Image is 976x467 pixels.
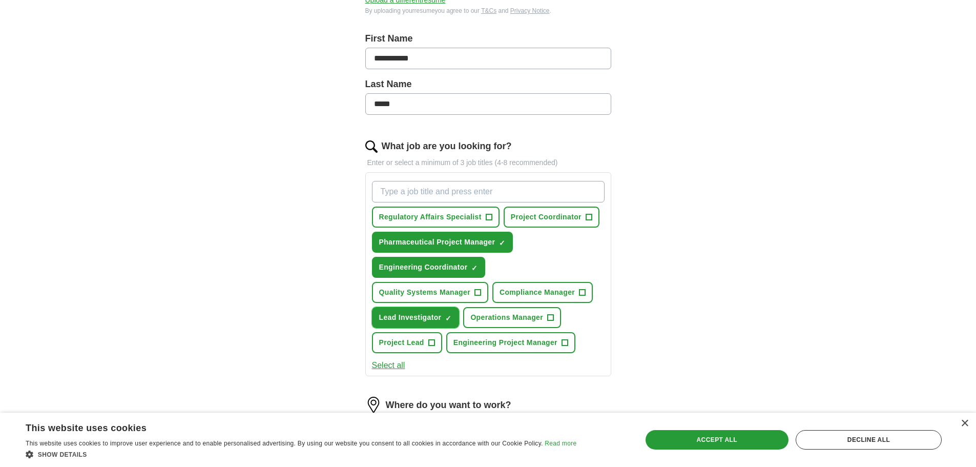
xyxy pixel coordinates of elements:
span: Project Coordinator [511,212,582,222]
span: ✓ [471,264,477,272]
div: Show details [26,449,576,459]
span: ✓ [499,239,505,247]
button: Operations Manager [463,307,561,328]
span: Operations Manager [470,312,543,323]
button: Lead Investigator✓ [372,307,460,328]
a: T&Cs [481,7,496,14]
p: Enter or select a minimum of 3 job titles (4-8 recommended) [365,157,611,168]
span: Compliance Manager [500,287,575,298]
span: Lead Investigator [379,312,442,323]
button: Engineering Project Manager [446,332,575,353]
span: Project Lead [379,337,424,348]
button: Pharmaceutical Project Manager✓ [372,232,513,253]
span: Regulatory Affairs Specialist [379,212,482,222]
label: Where do you want to work? [386,398,511,412]
div: By uploading your resume you agree to our and . [365,6,611,15]
span: This website uses cookies to improve user experience and to enable personalised advertising. By u... [26,440,543,447]
span: ✓ [445,314,451,322]
button: Select all [372,359,405,372]
div: Close [961,420,968,428]
span: Engineering Coordinator [379,262,468,273]
img: location.png [365,397,382,413]
div: This website uses cookies [26,419,551,434]
button: Compliance Manager [492,282,593,303]
a: Privacy Notice [510,7,550,14]
div: Accept all [646,430,788,450]
span: Pharmaceutical Project Manager [379,237,495,248]
label: Last Name [365,77,611,91]
input: Type a job title and press enter [372,181,605,202]
span: Quality Systems Manager [379,287,470,298]
button: Project Lead [372,332,442,353]
a: Read more, opens a new window [545,440,576,447]
button: Quality Systems Manager [372,282,488,303]
button: Regulatory Affairs Specialist [372,207,500,228]
div: Decline all [796,430,942,450]
span: Show details [38,451,87,458]
label: What job are you looking for? [382,139,512,153]
span: Engineering Project Manager [453,337,557,348]
label: First Name [365,32,611,46]
button: Project Coordinator [504,207,599,228]
button: Engineering Coordinator✓ [372,257,486,278]
img: search.png [365,140,378,153]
